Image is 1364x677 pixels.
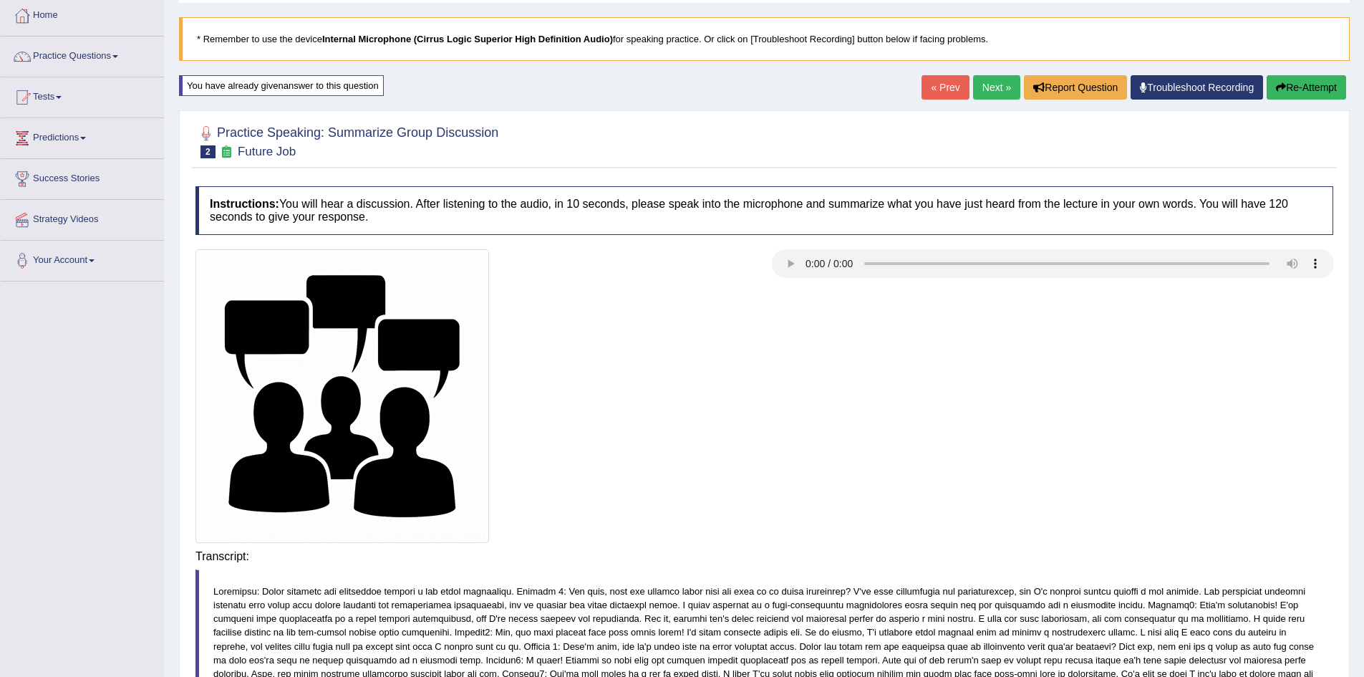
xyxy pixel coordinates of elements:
[195,550,1333,563] h4: Transcript:
[322,34,613,44] b: Internal Microphone (Cirrus Logic Superior High Definition Audio)
[1,159,164,195] a: Success Stories
[195,186,1333,234] h4: You will hear a discussion. After listening to the audio, in 10 seconds, please speak into the mi...
[179,75,384,96] div: You have already given answer to this question
[179,17,1350,61] blockquote: * Remember to use the device for speaking practice. Or click on [Troubleshoot Recording] button b...
[1024,75,1127,100] button: Report Question
[1,77,164,113] a: Tests
[1,37,164,72] a: Practice Questions
[1,241,164,277] a: Your Account
[195,123,498,158] h2: Practice Speaking: Summarize Group Discussion
[200,145,216,158] span: 2
[210,198,279,210] b: Instructions:
[1131,75,1263,100] a: Troubleshoot Recording
[219,145,234,159] small: Exam occurring question
[973,75,1020,100] a: Next »
[1267,75,1346,100] button: Re-Attempt
[922,75,969,100] a: « Prev
[1,200,164,236] a: Strategy Videos
[238,145,296,158] small: Future Job
[1,118,164,154] a: Predictions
